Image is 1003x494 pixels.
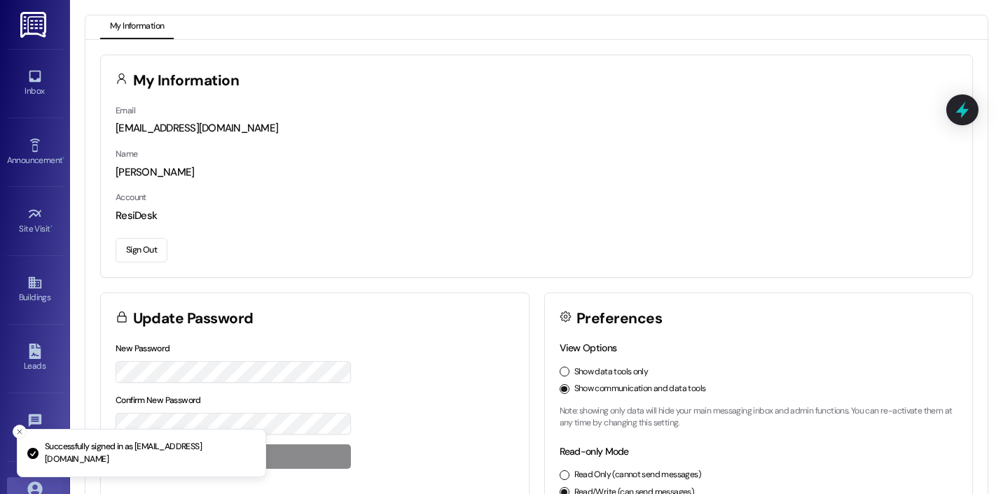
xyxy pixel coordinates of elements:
[133,73,240,88] h3: My Information
[116,343,170,354] label: New Password
[7,271,63,309] a: Buildings
[50,222,53,232] span: •
[100,15,174,39] button: My Information
[574,366,649,379] label: Show data tools only
[7,64,63,102] a: Inbox
[116,238,167,262] button: Sign Out
[116,148,138,160] label: Name
[116,209,957,223] div: ResiDesk
[62,153,64,163] span: •
[116,121,957,136] div: [EMAIL_ADDRESS][DOMAIN_NAME]
[116,105,135,116] label: Email
[20,12,49,38] img: ResiDesk Logo
[7,339,63,377] a: Leads
[7,202,63,240] a: Site Visit •
[560,405,958,430] p: Note: showing only data will hide your main messaging inbox and admin functions. You can re-activ...
[574,469,701,481] label: Read Only (cannot send messages)
[576,311,662,326] h3: Preferences
[560,445,629,458] label: Read-only Mode
[45,441,254,465] p: Successfully signed in as [EMAIL_ADDRESS][DOMAIN_NAME]
[13,425,27,439] button: Close toast
[116,165,957,180] div: [PERSON_NAME]
[133,311,254,326] h3: Update Password
[7,409,63,446] a: Templates •
[116,192,146,203] label: Account
[116,395,201,406] label: Confirm New Password
[574,383,706,395] label: Show communication and data tools
[560,341,617,354] label: View Options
